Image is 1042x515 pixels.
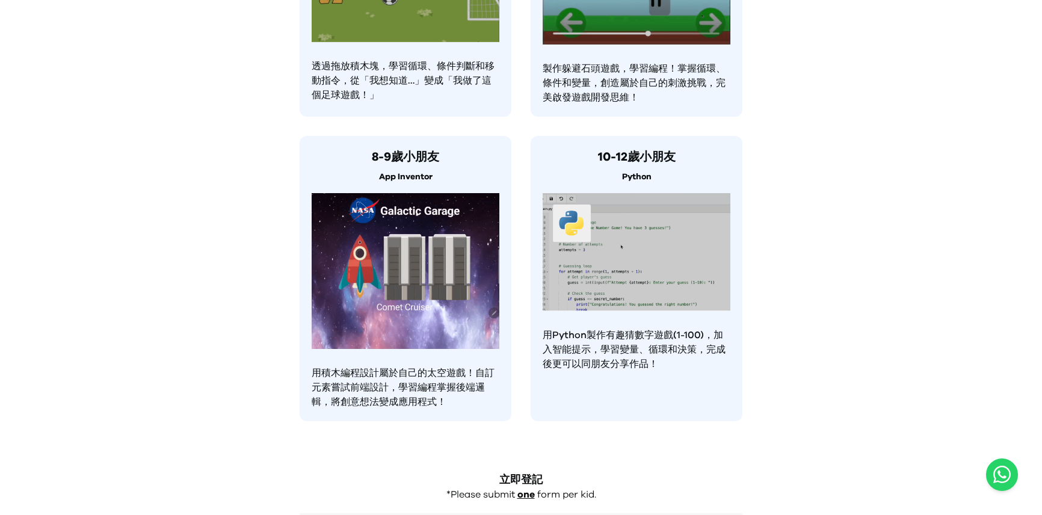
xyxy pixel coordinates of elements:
[517,489,535,501] p: one
[543,61,730,105] p: 製作躲避石頭遊戲，學習編程！掌握循環、條件和變量，創造屬於自己的刺激挑戰，完美啟發遊戲開發思維！
[300,472,742,489] h2: 立即登記
[312,193,499,349] img: Kids learning to code
[312,366,499,409] p: 用積木編程設計屬於自己的太空遊戲！自訂元素嘗試前端設計，學習編程掌握後端邏輯，將創意想法變成應用程式！
[543,148,730,166] h3: 10-12歲小朋友
[300,489,742,501] div: *Please submit form per kid.
[543,171,730,183] p: Python
[986,458,1018,491] button: Open WhatsApp chat
[543,328,730,371] p: 用Python製作有趣猜數字遊戲(1-100)，加入智能提示，學習變量、循環和決策，完成後更可以同朋友分享作品！
[312,59,499,102] p: 透過拖放積木塊，學習循環、條件判斷和移動指令，從「我想知道…」變成「我做了這個足球遊戲！」
[986,458,1018,491] a: Chat with us on WhatsApp
[312,171,499,183] p: App Inventor
[543,193,730,312] img: Kids learning to code
[312,148,499,166] h3: 8-9歲小朋友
